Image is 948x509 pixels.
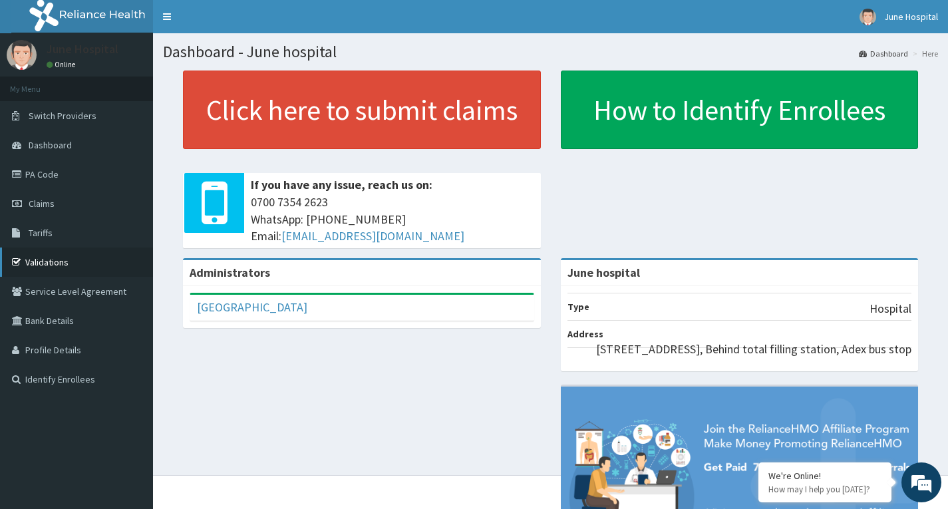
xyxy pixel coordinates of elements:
[859,48,908,59] a: Dashboard
[567,328,603,340] b: Address
[768,470,881,482] div: We're Online!
[163,43,938,61] h1: Dashboard - June hospital
[25,67,54,100] img: d_794563401_company_1708531726252_794563401
[47,60,79,69] a: Online
[251,194,534,245] span: 0700 7354 2623 WhatsApp: [PHONE_NUMBER] Email:
[197,299,307,315] a: [GEOGRAPHIC_DATA]
[218,7,250,39] div: Minimize live chat window
[909,48,938,59] li: Here
[860,9,876,25] img: User Image
[29,198,55,210] span: Claims
[768,484,881,495] p: How may I help you today?
[281,228,464,244] a: [EMAIL_ADDRESS][DOMAIN_NAME]
[7,40,37,70] img: User Image
[7,363,253,410] textarea: Type your message and hit 'Enter'
[77,168,184,302] span: We're online!
[29,110,96,122] span: Switch Providers
[251,177,432,192] b: If you have any issue, reach us on:
[567,301,589,313] b: Type
[561,71,919,149] a: How to Identify Enrollees
[183,71,541,149] a: Click here to submit claims
[884,11,938,23] span: June Hospital
[69,75,224,92] div: Chat with us now
[869,300,911,317] p: Hospital
[47,43,118,55] p: June Hospital
[29,139,72,151] span: Dashboard
[596,341,911,358] p: [STREET_ADDRESS], Behind total filling station, Adex bus stop
[29,227,53,239] span: Tariffs
[190,265,270,280] b: Administrators
[567,265,640,280] strong: June hospital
